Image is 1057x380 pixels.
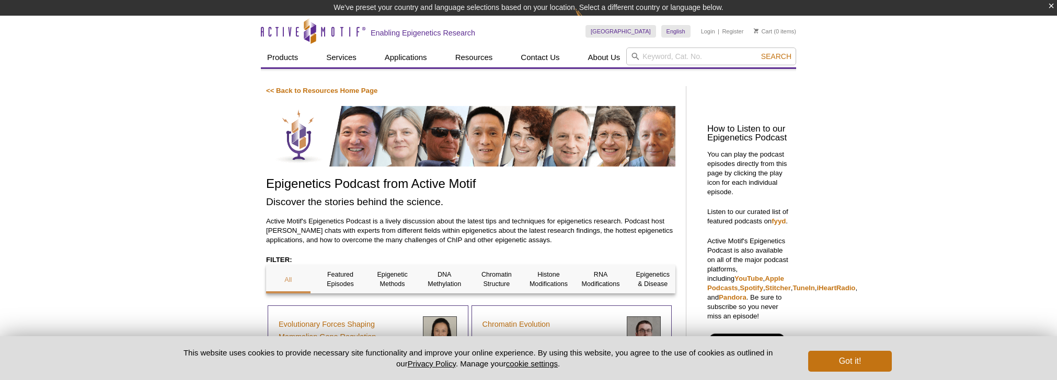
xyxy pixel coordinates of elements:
[754,28,772,35] a: Cart
[371,28,475,38] h2: Enabling Epigenetics Research
[630,270,675,289] p: Epigenetics & Disease
[266,195,675,209] h2: Discover the stories behind the science.
[261,47,304,67] a: Products
[808,351,892,372] button: Got it!
[722,28,743,35] a: Register
[761,52,791,61] span: Search
[422,270,467,289] p: DNA Methylation
[754,25,796,38] li: (0 items)
[526,270,571,289] p: Histone Modifications
[627,316,661,350] img: Arnau Sebe Pedros headshot
[266,275,311,284] p: All
[165,347,791,369] p: This website uses cookies to provide necessary site functionality and improve your online experie...
[482,318,550,330] a: Chromatin Evolution
[582,47,627,67] a: About Us
[279,318,415,343] a: Evolutionary Forces Shaping Mammalian Gene Regulation
[734,275,763,282] a: YouTube
[514,47,566,67] a: Contact Us
[707,207,791,226] p: Listen to our curated list of featured podcasts on .
[626,47,796,65] input: Keyword, Cat. No.
[266,256,292,264] strong: FILTER:
[475,270,519,289] p: Chromatin Structure
[575,8,603,32] img: Change Here
[707,275,784,292] a: Apple Podcasts
[765,284,791,292] a: Stitcher
[772,217,786,225] a: fyyd
[378,47,433,67] a: Applications
[266,87,377,94] a: << Back to Resources Home Page
[408,359,456,368] a: Privacy Policy
[482,335,619,344] p: [PERSON_NAME]-Pedrós
[449,47,499,67] a: Resources
[707,150,791,197] p: You can play the podcast episodes directly from this page by clicking the play icon for each indi...
[707,236,791,321] p: Active Motif's Epigenetics Podcast is also available on all of the major podcast platforms, inclu...
[423,316,457,350] img: Emily Wong headshot
[585,25,656,38] a: [GEOGRAPHIC_DATA]
[320,47,363,67] a: Services
[579,270,623,289] p: RNA Modifications
[318,270,363,289] p: Featured Episodes
[754,28,759,33] img: Your Cart
[370,270,415,289] p: Epigenetic Methods
[661,25,691,38] a: English
[266,106,675,167] img: Discover the stories behind the science.
[740,284,763,292] a: Spotify
[707,331,786,364] img: Listen on YouTube
[707,125,791,142] h3: How to Listen to our Epigenetics Podcast
[817,284,855,292] a: iHeartRadio
[719,293,746,301] a: Pandora
[266,177,675,192] h1: Epigenetics Podcast from Active Motif
[758,52,795,61] button: Search
[266,217,675,245] p: Active Motif's Epigenetics Podcast is a lively discussion about the latest tips and techniques fo...
[701,28,715,35] a: Login
[506,359,558,368] button: cookie settings
[718,25,719,38] li: |
[792,284,814,292] a: TuneIn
